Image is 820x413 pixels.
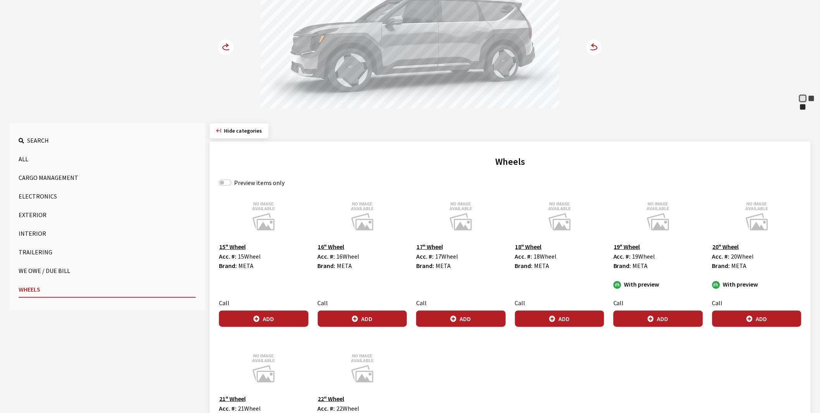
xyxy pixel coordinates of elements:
button: Add [613,311,703,327]
span: 16Wheel [337,252,360,260]
button: Add [515,311,605,327]
button: Trailering [19,244,196,260]
label: Preview items only [234,178,284,187]
label: Call [318,298,328,308]
button: 16" Wheel [318,242,345,252]
button: Interior [19,226,196,241]
span: META [337,262,352,270]
label: Brand: [515,261,533,270]
div: Panthera Metal [808,95,815,102]
label: Acc. #: [219,404,236,413]
img: Image for 17&quot; Wheel [416,197,506,235]
button: Add [219,311,308,327]
div: With preview [712,280,802,289]
span: 18Wheel [534,252,557,260]
button: 15" Wheel [219,242,246,252]
span: 15Wheel [238,252,261,260]
button: Electronics [19,188,196,204]
label: Acc. #: [416,252,434,261]
span: Click to hide category section. [224,127,262,134]
button: Cargo Management [19,170,196,185]
span: META [436,262,451,270]
button: Hide categories [210,123,269,138]
button: We Owe / Due Bill [19,263,196,278]
label: Acc. #: [219,252,236,261]
span: 22Wheel [337,404,360,412]
img: Image for 18&quot; Wheel [515,197,605,235]
img: Image for 21&quot; Wheel [219,349,308,387]
span: META [732,262,747,270]
button: Wheels [19,282,196,298]
span: 17Wheel [435,252,458,260]
label: Acc. #: [318,252,335,261]
span: META [633,262,648,270]
span: META [534,262,550,270]
button: 20" Wheel [712,242,739,252]
button: Add [318,311,407,327]
button: 18" Wheel [515,242,542,252]
span: 21Wheel [238,404,261,412]
label: Brand: [613,261,631,270]
button: All [19,151,196,167]
span: Search [27,137,49,144]
button: Exterior [19,207,196,223]
label: Call [515,298,525,308]
button: Add [712,311,802,327]
label: Brand: [318,261,336,270]
label: Acc. #: [318,404,335,413]
label: Acc. #: [515,252,532,261]
label: Brand: [712,261,730,270]
img: Image for 22&quot; Wheel [318,349,407,387]
h2: Wheels [219,155,801,169]
img: Image for 19&quot; Wheel [613,197,703,235]
div: Glacial White Pearl [799,95,807,102]
button: Add [416,311,506,327]
label: Brand: [219,261,237,270]
div: With preview [613,280,703,289]
span: 19Wheel [632,252,655,260]
span: META [238,262,253,270]
button: 19" Wheel [613,242,641,252]
label: Acc. #: [613,252,631,261]
div: Ivory Silver Gloss [808,103,815,111]
span: 20Wheel [731,252,754,260]
button: 17" Wheel [416,242,443,252]
label: Acc. #: [712,252,730,261]
label: Call [416,298,427,308]
label: Call [613,298,624,308]
button: 21" Wheel [219,394,246,404]
img: Image for 20&quot; Wheel [712,197,802,235]
label: Call [712,298,723,308]
button: 22" Wheel [318,394,345,404]
label: Call [219,298,229,308]
img: Image for 16&quot; Wheel [318,197,407,235]
img: Image for 15&quot; Wheel [219,197,308,235]
label: Brand: [416,261,434,270]
div: Ebony Black [799,103,807,111]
